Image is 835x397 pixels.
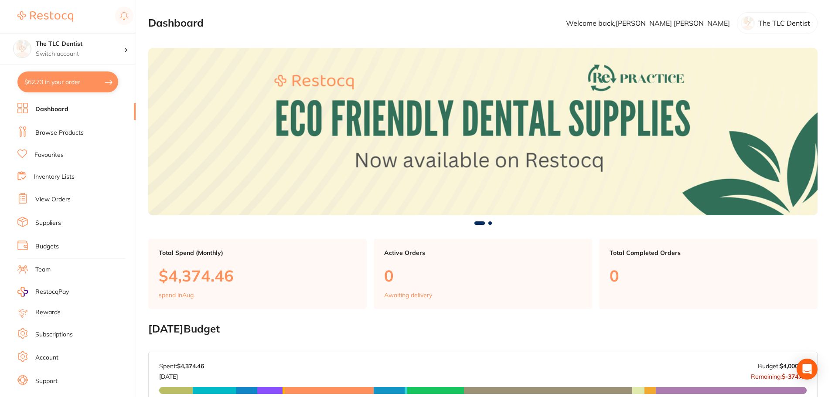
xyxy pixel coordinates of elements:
a: Dashboard [35,105,68,114]
button: $62.73 in your order [17,71,118,92]
a: Total Completed Orders0 [599,239,818,309]
p: Total Spend (Monthly) [159,249,356,256]
strong: $-374.46 [782,373,807,380]
p: Budget: [758,363,807,370]
strong: $4,374.46 [177,362,204,370]
div: Open Intercom Messenger [797,359,818,380]
h4: The TLC Dentist [36,40,124,48]
p: 0 [384,267,582,285]
a: View Orders [35,195,71,204]
img: The TLC Dentist [14,40,31,58]
p: [DATE] [159,370,204,380]
a: Suppliers [35,219,61,227]
a: Team [35,265,51,274]
a: Budgets [35,242,59,251]
img: RestocqPay [17,287,28,297]
p: 0 [610,267,807,285]
a: Favourites [34,151,64,159]
p: Active Orders [384,249,582,256]
p: Welcome back, [PERSON_NAME] [PERSON_NAME] [566,19,730,27]
a: Rewards [35,308,61,317]
p: Total Completed Orders [610,249,807,256]
h2: [DATE] Budget [148,323,818,335]
span: RestocqPay [35,288,69,296]
p: spend in Aug [159,292,194,299]
a: Restocq Logo [17,7,73,27]
a: Subscriptions [35,330,73,339]
p: The TLC Dentist [758,19,810,27]
a: Total Spend (Monthly)$4,374.46spend inAug [148,239,367,309]
img: Restocq Logo [17,11,73,22]
a: Active Orders0Awaiting delivery [374,239,592,309]
img: Dashboard [148,48,818,215]
a: Support [35,377,58,386]
p: Switch account [36,50,124,58]
a: RestocqPay [17,287,69,297]
h2: Dashboard [148,17,204,29]
a: Browse Products [35,129,84,137]
p: Spent: [159,363,204,370]
a: Inventory Lists [34,173,75,181]
strong: $4,000.00 [780,362,807,370]
p: $4,374.46 [159,267,356,285]
p: Awaiting delivery [384,292,432,299]
p: Remaining: [751,370,807,380]
a: Account [35,353,58,362]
